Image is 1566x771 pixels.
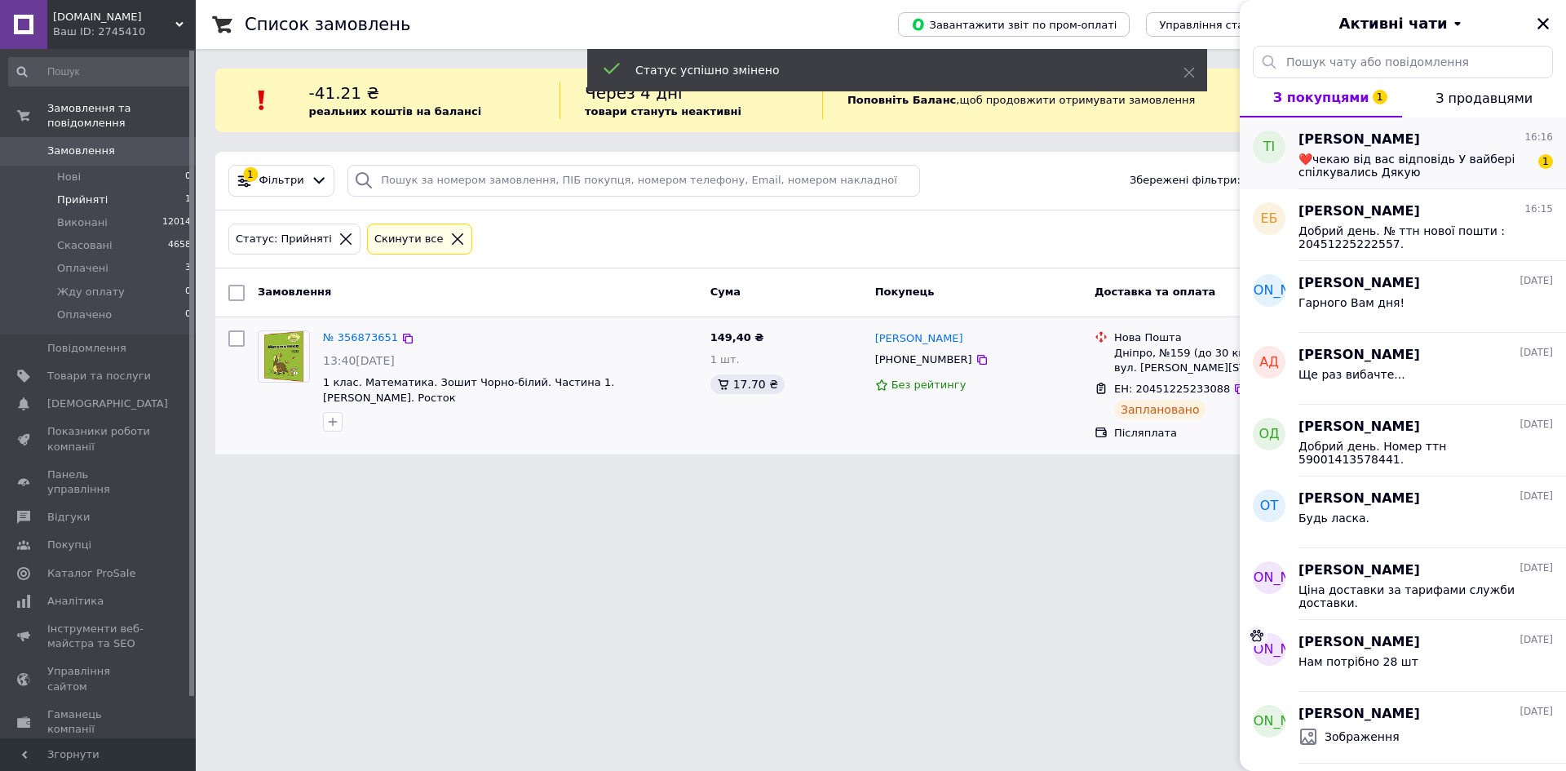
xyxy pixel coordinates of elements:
[1253,46,1553,78] input: Пошук чату або повідомлення
[1240,78,1402,117] button: З покупцями1
[1215,712,1324,731] span: [PERSON_NAME]
[1260,497,1278,516] span: ОТ
[1520,705,1553,719] span: [DATE]
[1524,131,1553,144] span: 16:16
[258,330,310,383] a: Фото товару
[264,331,303,382] img: Фото товару
[1435,91,1533,106] span: З продавцями
[1520,274,1553,288] span: [DATE]
[162,215,191,230] span: 12014
[53,10,175,24] span: AlefBet.com.ua
[1298,131,1420,149] span: [PERSON_NAME]
[47,467,151,497] span: Панель управління
[1259,353,1278,372] span: АД
[309,105,482,117] b: реальних коштів на балансі
[57,238,113,253] span: Скасовані
[1298,655,1418,668] span: Нам потрібно 28 шт
[47,538,91,552] span: Покупці
[57,215,108,230] span: Виконані
[185,308,191,322] span: 0
[47,664,151,693] span: Управління сайтом
[1114,426,1345,441] div: Післяплата
[1298,418,1420,436] span: [PERSON_NAME]
[347,165,920,197] input: Пошук за номером замовлення, ПІБ покупця, номером телефону, Email, номером накладної
[1260,210,1277,228] span: ЕБ
[47,397,168,411] span: [DEMOGRAPHIC_DATA]
[1240,692,1566,764] button: [PERSON_NAME][PERSON_NAME][DATE]Зображення
[1298,440,1530,466] span: Добрий день. Номер ттн 59001413578441.
[1373,90,1387,104] span: 1
[232,231,335,248] div: Статус: Прийняті
[1240,405,1566,476] button: ОД[PERSON_NAME][DATE]Добрий день. Номер ттн 59001413578441.
[635,62,1143,78] div: Статус успішно змінено
[1285,13,1520,34] button: Активні чати
[1240,117,1566,189] button: ТІ[PERSON_NAME]16:16❤️чекаю від вас відповідь У вайбері спілкувались Дякую1
[1298,583,1530,609] span: Ціна доставки за тарифами служби доставки.
[1520,346,1553,360] span: [DATE]
[47,594,104,609] span: Аналітика
[1240,189,1566,261] button: ЕБ[PERSON_NAME]16:15Добрий день. № ттн нової пошти : 20451225222557.
[911,17,1117,32] span: Завантажити звіт по пром-оплаті
[250,88,274,113] img: :exclamation:
[47,424,151,454] span: Показники роботи компанії
[1298,296,1405,309] span: Гарного Вам дня!
[1159,19,1284,31] span: Управління статусами
[891,379,967,391] span: Без рейтингу
[323,331,398,343] a: № 356873651
[710,374,785,394] div: 17.70 ₴
[323,376,614,404] a: 1 клас. Математика. Зошит Чорно-білий. Частина 1. [PERSON_NAME]. Росток
[243,167,258,182] div: 1
[309,83,379,103] span: -41.21 ₴
[1240,548,1566,620] button: [PERSON_NAME][PERSON_NAME][DATE]Ціна доставки за тарифами служби доставки.
[1240,476,1566,548] button: ОТ[PERSON_NAME][DATE]Будь ласка.
[1259,425,1279,444] span: ОД
[1338,13,1447,34] span: Активні чати
[1146,12,1297,37] button: Управління статусами
[1520,490,1553,503] span: [DATE]
[1298,368,1405,381] span: Ще раз вибачте...
[1215,569,1324,587] span: [PERSON_NAME]
[185,285,191,299] span: 0
[1298,490,1420,508] span: [PERSON_NAME]
[1298,274,1420,293] span: [PERSON_NAME]
[245,15,410,34] h1: Список замовлень
[1538,154,1553,169] span: 1
[258,286,331,298] span: Замовлення
[259,173,304,188] span: Фільтри
[47,622,151,651] span: Інструменти веб-майстра та SEO
[47,144,115,158] span: Замовлення
[847,94,956,106] b: Поповніть Баланс
[57,193,108,207] span: Прийняті
[1114,346,1345,375] div: Дніпро, №159 (до 30 кг на одне місце): вул. [PERSON_NAME][STREET_ADDRESS]
[1095,286,1215,298] span: Доставка та оплата
[1298,705,1420,724] span: [PERSON_NAME]
[822,82,1329,119] div: , щоб продовжити отримувати замовлення
[710,353,740,366] span: 1 шт.
[1273,90,1369,105] span: З покупцями
[898,12,1130,37] button: Завантажити звіт по пром-оплаті
[710,331,764,343] span: 149,40 ₴
[1215,640,1324,659] span: [PERSON_NAME]
[47,510,90,525] span: Відгуки
[323,354,395,367] span: 13:40[DATE]
[47,707,151,737] span: Гаманець компанії
[47,369,151,383] span: Товари та послуги
[1298,633,1420,652] span: [PERSON_NAME]
[1114,383,1230,395] span: ЕН: 20451225233088
[1298,202,1420,221] span: [PERSON_NAME]
[168,238,191,253] span: 4658
[1263,138,1276,157] span: ТІ
[1520,418,1553,432] span: [DATE]
[371,231,447,248] div: Cкинути все
[1215,281,1324,300] span: [PERSON_NAME]
[1240,333,1566,405] button: АД[PERSON_NAME][DATE]Ще раз вибачте...
[1114,400,1206,419] div: Заплановано
[1298,561,1420,580] span: [PERSON_NAME]
[585,105,741,117] b: товари стануть неактивні
[1298,346,1420,365] span: [PERSON_NAME]
[47,566,135,581] span: Каталог ProSale
[875,331,963,347] a: [PERSON_NAME]
[57,261,108,276] span: Оплачені
[585,83,683,103] span: Через 4 дні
